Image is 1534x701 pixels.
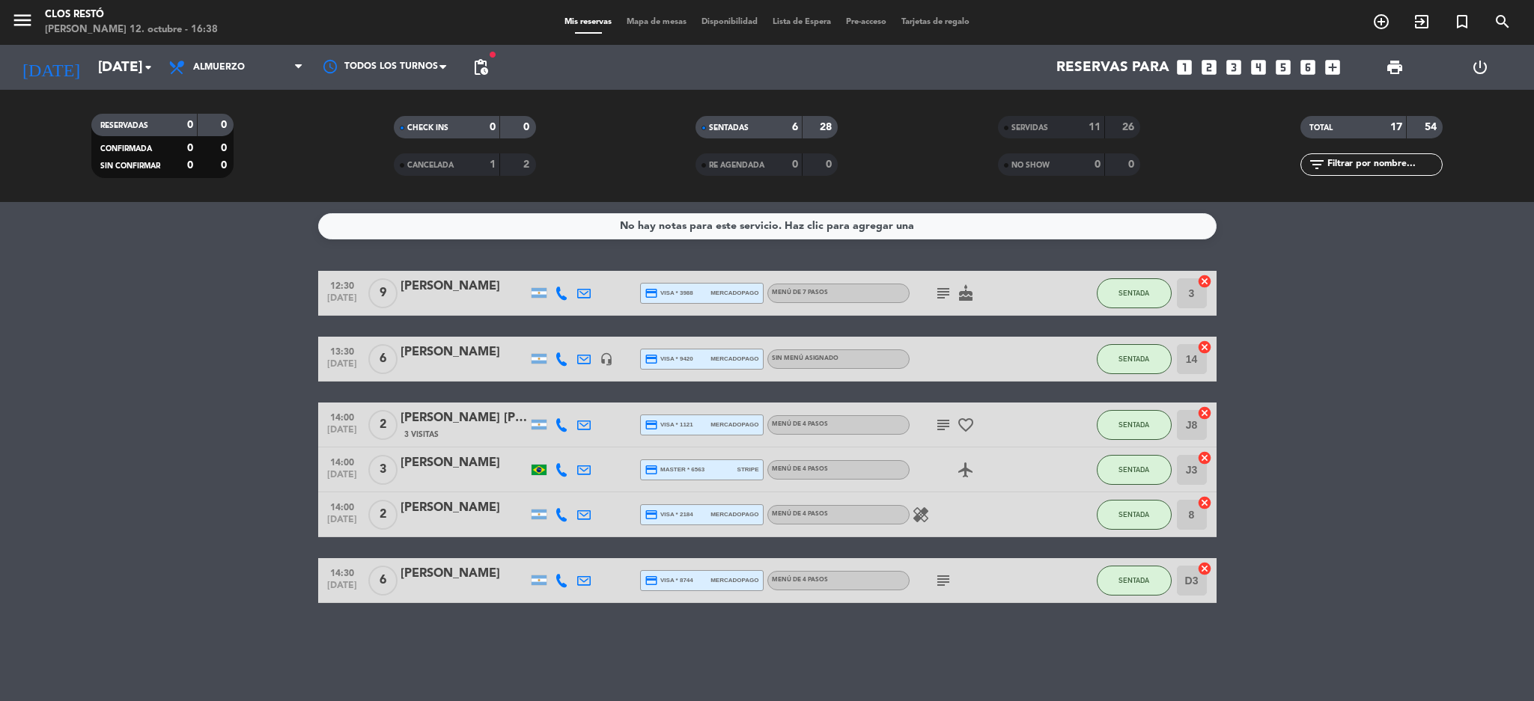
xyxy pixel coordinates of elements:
[323,453,361,470] span: 14:00
[772,577,828,583] span: MENÚ DE 4 PASOS
[710,420,758,429] span: mercadopago
[1197,274,1212,289] i: cancel
[912,506,930,524] i: healing
[368,500,398,530] span: 2
[187,143,193,153] strong: 0
[100,162,160,170] span: SIN CONFIRMAR
[323,470,361,487] span: [DATE]
[1197,340,1212,355] i: cancel
[645,418,658,432] i: credit_card
[619,18,694,26] span: Mapa de mesas
[100,122,148,129] span: RESERVADAS
[1224,58,1244,77] i: looks_3
[645,574,658,587] i: credit_card
[1118,576,1149,584] span: SENTADA
[100,145,152,153] span: CONFIRMADA
[645,508,658,521] i: credit_card
[1197,561,1212,576] i: cancel
[772,355,838,361] span: Sin menú asignado
[1097,500,1172,530] button: SENTADA
[401,343,528,362] div: [PERSON_NAME]
[838,18,894,26] span: Pre-acceso
[710,354,758,364] span: mercadopago
[765,18,838,26] span: Lista de Espera
[323,425,361,442] span: [DATE]
[645,463,705,477] span: master * 6563
[600,352,613,366] i: headset_mic
[1372,13,1390,31] i: add_circle_outline
[490,122,496,132] strong: 0
[709,124,749,132] span: SENTADAS
[401,453,528,473] div: [PERSON_NAME]
[490,159,496,170] strong: 1
[323,581,361,598] span: [DATE]
[11,51,91,84] i: [DATE]
[323,563,361,581] span: 14:30
[1298,58,1318,77] i: looks_6
[772,466,828,472] span: MENÚ DE 4 PASOS
[1118,289,1149,297] span: SENTADA
[139,58,157,76] i: arrow_drop_down
[323,515,361,532] span: [DATE]
[1089,122,1101,132] strong: 11
[368,566,398,596] span: 6
[826,159,835,170] strong: 0
[1118,465,1149,474] span: SENTADA
[221,143,230,153] strong: 0
[710,575,758,585] span: mercadopago
[792,159,798,170] strong: 0
[401,408,528,428] div: [PERSON_NAME] [PERSON_NAME]
[1273,58,1293,77] i: looks_5
[407,162,454,169] span: CANCELADA
[368,410,398,440] span: 2
[645,418,693,432] span: visa * 1121
[1390,122,1402,132] strong: 17
[323,498,361,515] span: 14:00
[323,342,361,359] span: 13:30
[193,62,245,73] span: Almuerzo
[957,284,975,302] i: cake
[368,455,398,485] span: 3
[1199,58,1219,77] i: looks_two
[404,429,439,441] span: 3 Visitas
[645,574,693,587] span: visa * 8744
[1197,450,1212,465] i: cancel
[1309,124,1333,132] span: TOTAL
[792,122,798,132] strong: 6
[401,498,528,518] div: [PERSON_NAME]
[401,564,528,584] div: [PERSON_NAME]
[1095,159,1101,170] strong: 0
[323,408,361,425] span: 14:00
[1326,156,1442,173] input: Filtrar por nombre...
[472,58,490,76] span: pending_actions
[45,22,218,37] div: [PERSON_NAME] 12. octubre - 16:38
[1097,455,1172,485] button: SENTADA
[710,288,758,298] span: mercadopago
[407,124,448,132] span: CHECK INS
[221,160,230,171] strong: 0
[1308,156,1326,174] i: filter_list
[187,160,193,171] strong: 0
[709,162,764,169] span: RE AGENDADA
[221,120,230,130] strong: 0
[645,352,658,366] i: credit_card
[1249,58,1268,77] i: looks_4
[368,278,398,308] span: 9
[772,421,828,427] span: MENÚ DE 4 PASOS
[1494,13,1512,31] i: search
[737,465,759,474] span: stripe
[772,290,828,296] span: MENÚ DE 7 PASOS
[488,50,497,59] span: fiber_manual_record
[1097,278,1172,308] button: SENTADA
[11,9,34,37] button: menu
[645,352,693,366] span: visa * 9420
[323,276,361,293] span: 12:30
[620,218,914,235] div: No hay notas para este servicio. Haz clic para agregar una
[557,18,619,26] span: Mis reservas
[1097,566,1172,596] button: SENTADA
[1118,510,1149,518] span: SENTADA
[820,122,835,132] strong: 28
[957,416,975,434] i: favorite_border
[1097,410,1172,440] button: SENTADA
[934,416,952,434] i: subject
